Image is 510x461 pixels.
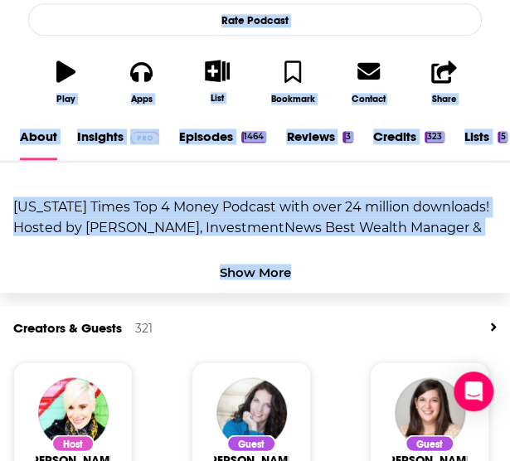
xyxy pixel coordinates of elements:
[28,3,482,36] div: Rate Podcast
[130,131,159,144] img: Podchaser Pro
[216,377,287,448] img: Erin Skye Kelly
[425,131,444,143] div: 323
[406,49,482,114] button: Share
[490,319,497,335] a: View All
[255,49,331,114] button: Bookmark
[286,129,352,160] a: Reviews3
[179,49,255,114] button: List
[241,131,266,143] div: 1464
[342,131,352,143] div: 3
[454,371,493,411] div: Open Intercom Messenger
[352,93,385,104] div: Contact
[104,49,179,114] button: Apps
[498,131,508,143] div: 5
[211,93,224,104] div: List
[431,94,456,104] div: Share
[131,94,153,104] div: Apps
[405,434,454,452] div: Guest
[77,129,159,160] a: InsightsPodchaser Pro
[395,377,465,448] img: Nicole Beck
[179,129,266,160] a: Episodes1464
[373,129,444,160] a: Credits323
[135,320,153,335] div: 321
[464,129,508,160] a: Lists5
[331,49,406,114] a: Contact
[51,434,95,452] div: Host
[271,94,315,104] div: Bookmark
[226,434,276,452] div: Guest
[38,377,109,448] img: Shannah Compton Game
[56,94,75,104] div: Play
[13,319,122,335] a: Creators & Guests
[28,49,104,114] button: Play
[20,129,57,160] a: About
